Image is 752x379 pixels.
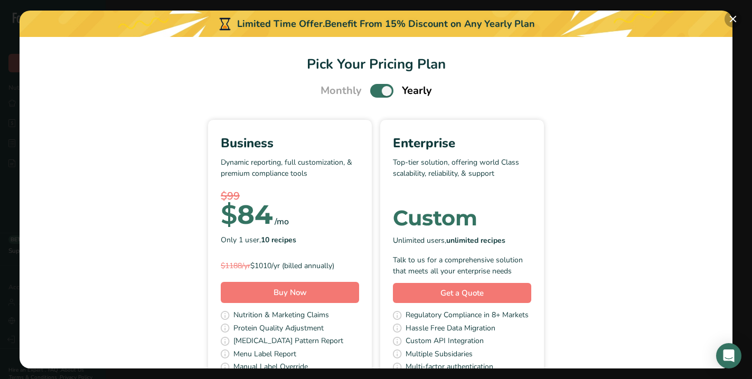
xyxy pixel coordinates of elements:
span: [MEDICAL_DATA] Pattern Report [233,335,343,348]
div: Enterprise [393,134,531,153]
div: Talk to us for a comprehensive solution that meets all your enterprise needs [393,254,531,277]
span: Unlimited users, [393,235,505,246]
span: Monthly [321,83,362,99]
span: $1188/yr [221,261,250,271]
span: Multiple Subsidaries [406,348,473,362]
span: Yearly [402,83,432,99]
span: Protein Quality Adjustment [233,323,324,336]
a: Get a Quote [393,283,531,304]
p: Dynamic reporting, full customization, & premium compliance tools [221,157,359,188]
h1: Pick Your Pricing Plan [32,54,720,74]
b: 10 recipes [261,235,296,245]
div: Custom [393,207,531,229]
div: $99 [221,188,359,204]
div: /mo [275,215,289,228]
button: Buy Now [221,282,359,303]
span: $ [221,198,237,231]
span: Only 1 user, [221,234,296,245]
span: Menu Label Report [233,348,296,362]
span: Nutrition & Marketing Claims [233,309,329,323]
span: Get a Quote [440,287,484,299]
span: Regulatory Compliance in 8+ Markets [406,309,529,323]
b: unlimited recipes [446,235,505,245]
span: Custom API Integration [406,335,484,348]
div: Business [221,134,359,153]
span: Buy Now [274,287,307,298]
div: $1010/yr (billed annually) [221,260,359,271]
div: Open Intercom Messenger [716,343,741,368]
span: Hassle Free Data Migration [406,323,495,336]
span: Multi-factor authentication [406,361,493,374]
div: 84 [221,204,272,225]
div: Benefit From 15% Discount on Any Yearly Plan [325,17,535,31]
div: Limited Time Offer. [20,11,732,37]
span: Manual Label Override [233,361,308,374]
p: Top-tier solution, offering world Class scalability, reliability, & support [393,157,531,188]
